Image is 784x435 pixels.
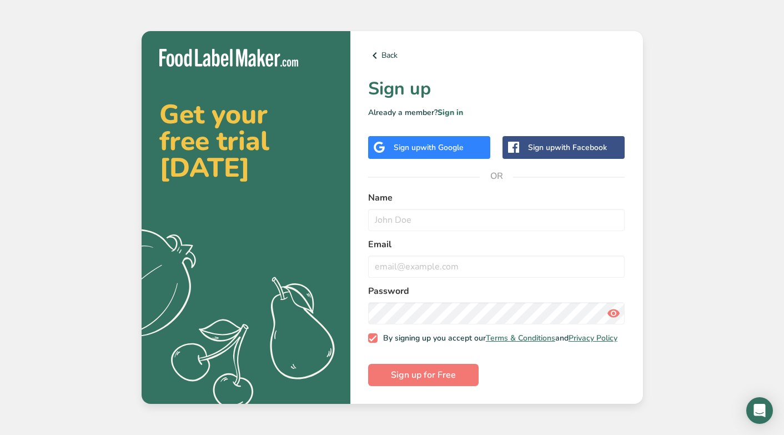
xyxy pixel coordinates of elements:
a: Privacy Policy [569,333,617,343]
a: Sign in [438,107,463,118]
a: Back [368,49,625,62]
input: John Doe [368,209,625,231]
span: with Facebook [555,142,607,153]
img: Food Label Maker [159,49,298,67]
h1: Sign up [368,76,625,102]
h2: Get your free trial [DATE] [159,101,333,181]
div: Open Intercom Messenger [746,397,773,424]
span: with Google [420,142,464,153]
a: Terms & Conditions [486,333,555,343]
label: Email [368,238,625,251]
button: Sign up for Free [368,364,479,386]
span: By signing up you accept our and [378,333,617,343]
input: email@example.com [368,256,625,278]
label: Name [368,191,625,204]
label: Password [368,284,625,298]
span: OR [480,159,513,193]
span: Sign up for Free [391,368,456,382]
p: Already a member? [368,107,625,118]
div: Sign up [528,142,607,153]
div: Sign up [394,142,464,153]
